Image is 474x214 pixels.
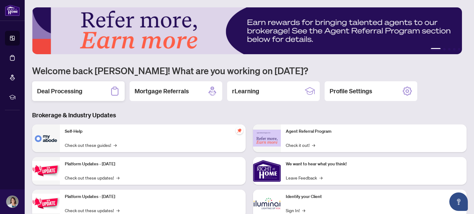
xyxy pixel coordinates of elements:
span: → [319,174,322,181]
p: Platform Updates - [DATE] [65,193,241,200]
span: → [312,142,315,148]
a: Check it out!→ [286,142,315,148]
a: Check out these updates!→ [65,207,119,214]
span: → [116,207,119,214]
h2: Profile Settings [330,87,372,95]
img: Agent Referral Program [253,130,281,147]
img: Profile Icon [6,196,18,208]
a: Check out these guides!→ [65,142,117,148]
h2: rLearning [232,87,259,95]
span: → [116,174,119,181]
img: logo [5,5,20,16]
p: Self-Help [65,128,241,135]
span: → [114,142,117,148]
h2: Deal Processing [37,87,82,95]
img: Platform Updates - July 8, 2025 [32,194,60,213]
button: 5 [458,48,460,50]
span: pushpin [236,127,243,134]
a: Sign In!→ [286,207,305,214]
button: 1 [431,48,441,50]
p: Agent Referral Program [286,128,462,135]
button: 2 [443,48,446,50]
button: 4 [453,48,455,50]
img: We want to hear what you think! [253,157,281,185]
p: We want to hear what you think! [286,161,462,168]
button: Open asap [449,192,468,211]
h3: Brokerage & Industry Updates [32,111,467,119]
p: Identify your Client [286,193,462,200]
img: Self-Help [32,124,60,152]
button: 3 [448,48,451,50]
h1: Welcome back [PERSON_NAME]! What are you working on [DATE]? [32,65,467,76]
p: Platform Updates - [DATE] [65,161,241,168]
img: Slide 0 [32,7,462,54]
img: Platform Updates - July 21, 2025 [32,161,60,180]
a: Leave Feedback→ [286,174,322,181]
a: Check out these updates!→ [65,174,119,181]
h2: Mortgage Referrals [135,87,189,95]
span: → [302,207,305,214]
